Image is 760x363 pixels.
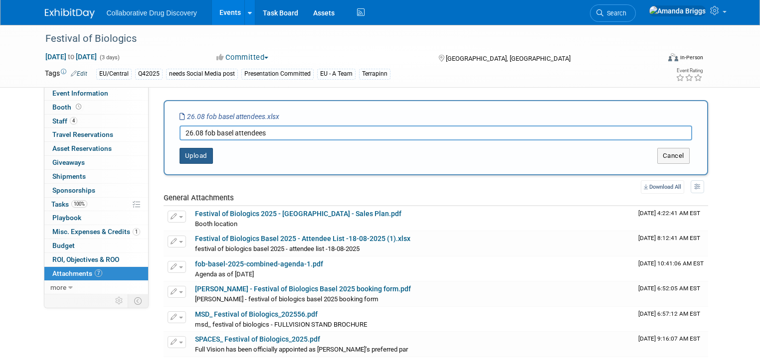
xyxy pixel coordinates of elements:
[66,53,76,61] span: to
[135,69,163,79] div: Q42025
[241,69,314,79] div: Presentation Committed
[638,210,700,217] span: Upload Timestamp
[52,130,113,138] span: Travel Reservations
[44,101,148,114] a: Booth
[45,52,97,61] span: [DATE] [DATE]
[52,158,85,166] span: Giveaways
[45,68,87,80] td: Tags
[638,310,700,317] span: Upload Timestamp
[52,117,77,125] span: Staff
[70,117,77,124] span: 4
[44,211,148,225] a: Playbook
[634,231,708,256] td: Upload Timestamp
[95,269,102,277] span: 7
[51,200,87,208] span: Tasks
[180,125,692,140] input: Enter description
[71,70,87,77] a: Edit
[638,235,700,242] span: Upload Timestamp
[195,295,379,303] span: [PERSON_NAME] - festival of biologics basel 2025 booking form
[180,148,213,164] button: Upload
[446,55,570,62] span: [GEOGRAPHIC_DATA], [GEOGRAPHIC_DATA]
[634,256,708,281] td: Upload Timestamp
[668,53,678,61] img: Format-Inperson.png
[180,113,279,121] i: 26.08 fob basel attendees.xlsx
[164,193,234,202] span: General Attachments
[44,198,148,211] a: Tasks100%
[44,239,148,252] a: Budget
[195,285,411,293] a: [PERSON_NAME] - Festival of Biologics Basel 2025 booking form.pdf
[44,267,148,280] a: Attachments7
[128,294,148,307] td: Toggle Event Tabs
[603,9,626,17] span: Search
[166,69,238,79] div: needs Social Media post
[195,310,318,318] a: MSD_ Festival of Biologics_202556.pdf
[52,89,108,97] span: Event Information
[44,128,148,141] a: Travel Reservations
[649,5,706,16] img: Amanda Briggs
[50,283,66,291] span: more
[52,214,81,222] span: Playbook
[44,115,148,128] a: Staff4
[590,4,636,22] a: Search
[638,260,704,267] span: Upload Timestamp
[52,172,86,180] span: Shipments
[634,281,708,306] td: Upload Timestamp
[44,184,148,197] a: Sponsorships
[359,69,390,79] div: Terrapinn
[195,245,360,252] span: festival of biologics basel 2025 - attendee list -18-08-2025
[634,206,708,231] td: Upload Timestamp
[213,52,272,63] button: Committed
[195,220,237,228] span: Booth location
[195,335,320,343] a: SPACES_ Festival of Biologics_2025.pdf
[638,285,700,292] span: Upload Timestamp
[133,228,140,236] span: 1
[44,87,148,100] a: Event Information
[195,321,367,328] span: msd_ festival of biologics - FULLVISION STAND BROCHURE
[52,228,140,236] span: Misc. Expenses & Credits
[52,269,102,277] span: Attachments
[52,242,75,249] span: Budget
[52,144,112,152] span: Asset Reservations
[634,307,708,332] td: Upload Timestamp
[44,142,148,155] a: Asset Reservations
[195,260,323,268] a: fob-basel-2025-combined-agenda-1.pdf
[44,225,148,239] a: Misc. Expenses & Credits1
[638,335,700,342] span: Upload Timestamp
[44,170,148,183] a: Shipments
[107,9,197,17] span: Collaborative Drug Discovery
[44,281,148,294] a: more
[42,30,647,48] div: Festival of Biologics
[52,186,95,194] span: Sponsorships
[676,68,703,73] div: Event Rating
[195,235,410,242] a: Festival of Biologics Basel 2025 - Attendee List -18-08-2025 (1).xlsx
[680,54,703,61] div: In-Person
[111,294,128,307] td: Personalize Event Tab Strip
[52,255,119,263] span: ROI, Objectives & ROO
[195,346,408,353] span: Full Vision has been officially appointed as [PERSON_NAME]’s preferred par
[99,54,120,61] span: (3 days)
[52,103,83,111] span: Booth
[641,180,684,194] a: Download All
[195,210,401,218] a: Festival of Biologics 2025 - [GEOGRAPHIC_DATA] - Sales Plan.pdf
[74,103,83,111] span: Booth not reserved yet
[195,270,254,278] span: Agenda as of [DATE]
[317,69,356,79] div: EU - A Team
[606,52,703,67] div: Event Format
[96,69,132,79] div: EU/Central
[44,156,148,169] a: Giveaways
[45,8,95,18] img: ExhibitDay
[71,200,87,208] span: 100%
[44,253,148,266] a: ROI, Objectives & ROO
[657,148,690,164] button: Cancel
[634,332,708,357] td: Upload Timestamp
